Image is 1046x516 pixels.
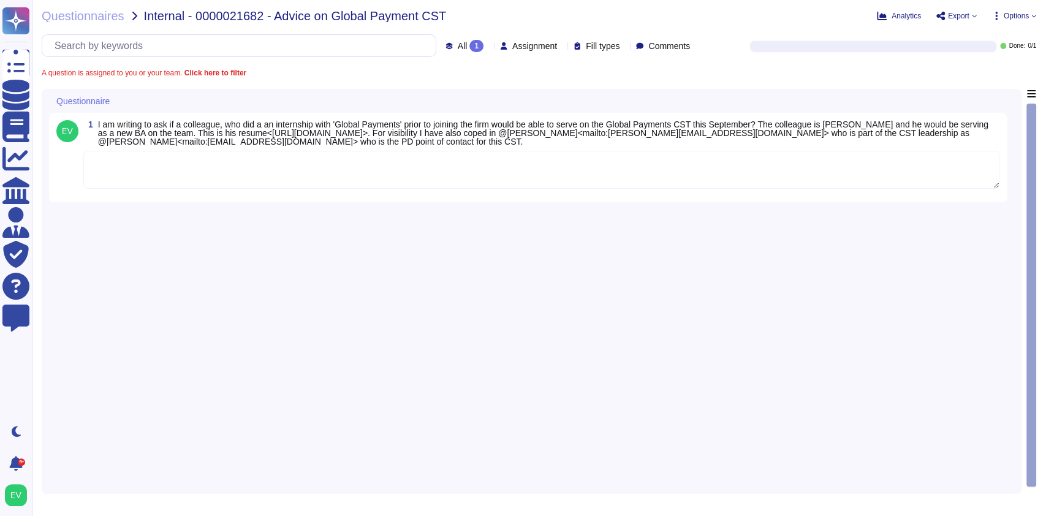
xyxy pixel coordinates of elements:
[648,42,690,50] span: Comments
[586,42,620,50] span: Fill types
[144,10,447,22] span: Internal - 0000021682 - Advice on Global Payment CST
[892,12,921,20] span: Analytics
[1004,12,1029,20] span: Options
[42,69,246,77] span: A question is assigned to you or your team.
[48,35,436,56] input: Search by keywords
[1028,43,1036,49] span: 0 / 1
[18,458,25,466] div: 9+
[42,10,124,22] span: Questionnaires
[458,42,468,50] span: All
[83,120,93,129] span: 1
[512,42,557,50] span: Assignment
[56,97,110,105] span: Questionnaire
[5,484,27,506] img: user
[56,120,78,142] img: user
[877,11,921,21] button: Analytics
[182,69,246,77] b: Click here to filter
[2,482,36,509] button: user
[98,120,988,146] span: I am writing to ask if a colleague, who did a an internship with 'Global Payments' prior to joini...
[948,12,969,20] span: Export
[469,40,483,52] div: 1
[1009,43,1025,49] span: Done:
